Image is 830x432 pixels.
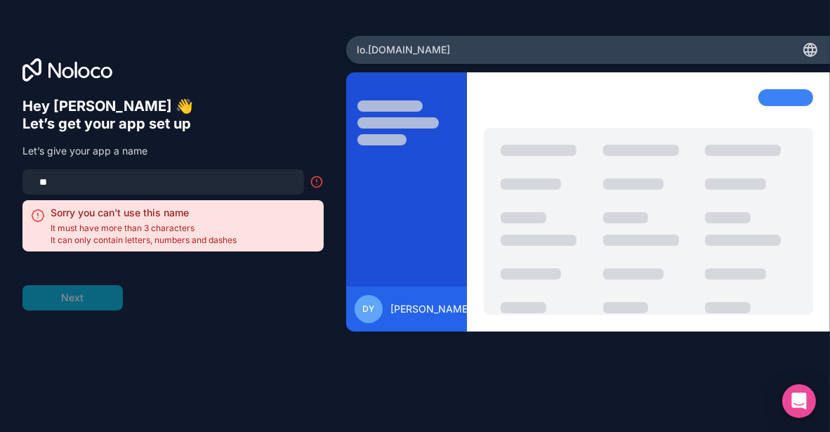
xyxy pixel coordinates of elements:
[357,43,451,57] span: lo .[DOMAIN_NAME]
[362,303,374,315] span: DY
[391,302,472,316] span: [PERSON_NAME]
[22,144,324,158] p: Let’s give your app a name
[22,115,324,133] h6: Let’s get your app set up
[51,235,237,246] span: It can only contain letters, numbers and dashes
[22,98,324,115] h6: Hey [PERSON_NAME] 👋
[782,384,816,418] div: Open Intercom Messenger
[51,223,237,234] span: It must have more than 3 characters
[51,206,237,220] h2: Sorry you can't use this name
